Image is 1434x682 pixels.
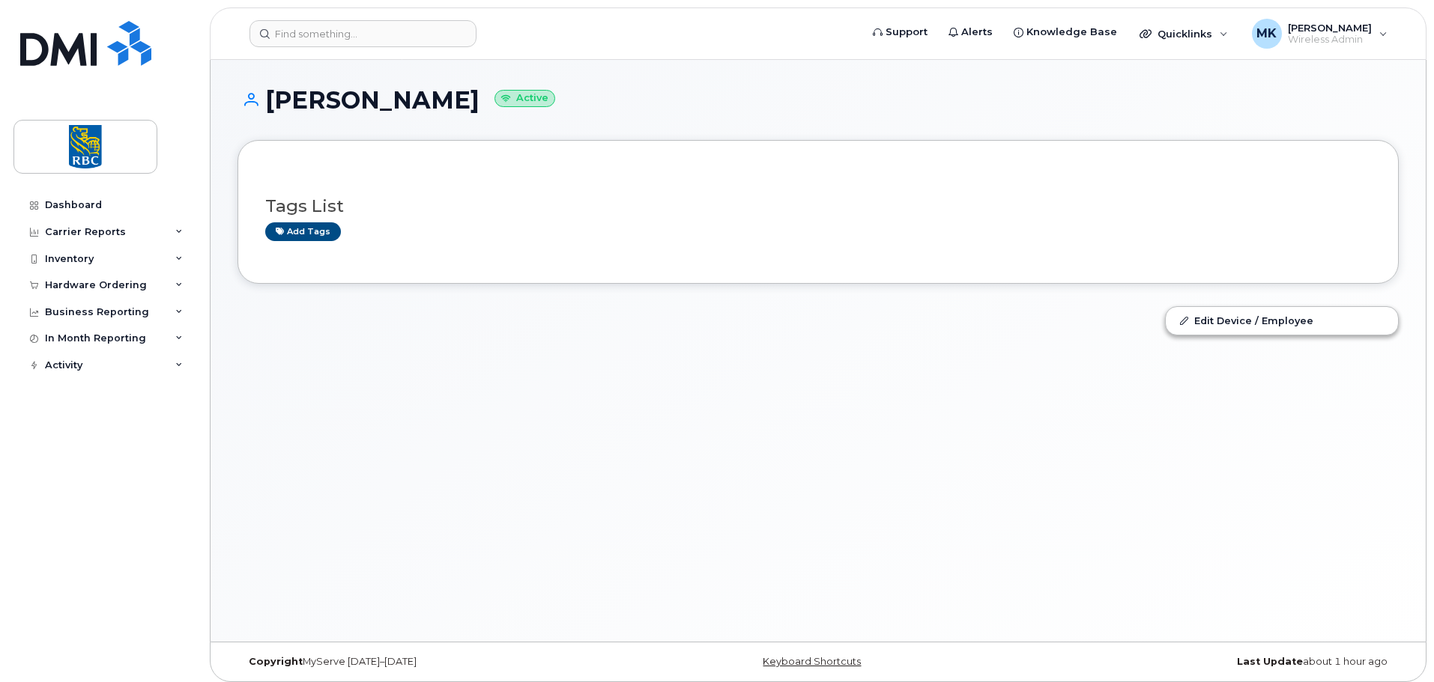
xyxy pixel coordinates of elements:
[1166,307,1398,334] a: Edit Device / Employee
[1237,656,1303,667] strong: Last Update
[249,656,303,667] strong: Copyright
[763,656,861,667] a: Keyboard Shortcuts
[238,87,1399,113] h1: [PERSON_NAME]
[238,656,625,668] div: MyServe [DATE]–[DATE]
[494,90,555,107] small: Active
[265,197,1371,216] h3: Tags List
[265,222,341,241] a: Add tags
[1011,656,1399,668] div: about 1 hour ago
